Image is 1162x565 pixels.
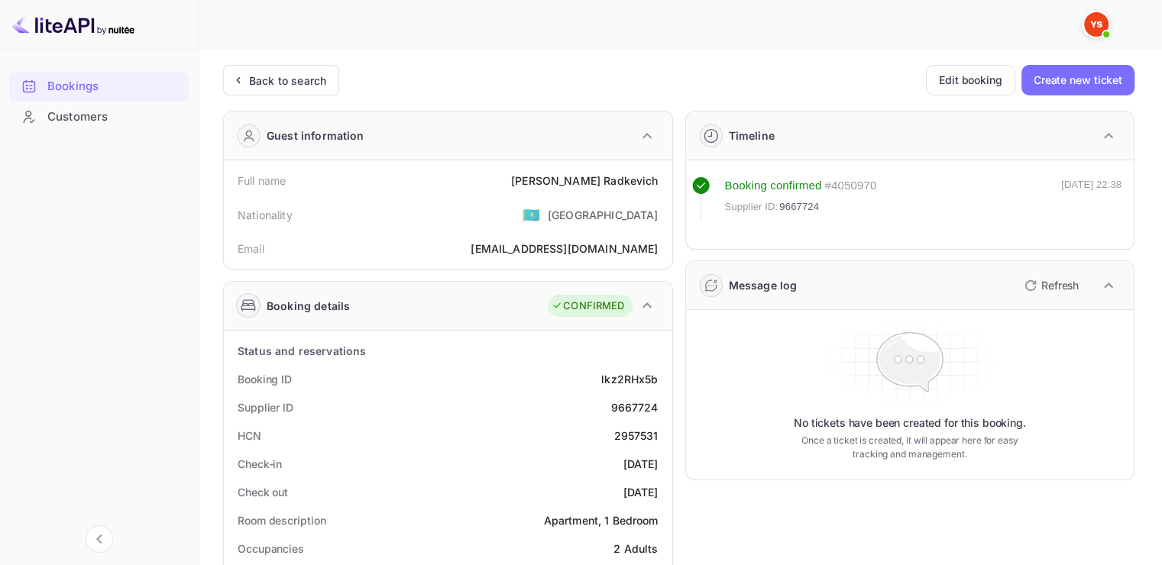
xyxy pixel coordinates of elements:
[779,199,819,215] span: 9667724
[9,102,189,132] div: Customers
[1084,12,1109,37] img: Yandex Support
[47,108,181,126] div: Customers
[729,277,798,293] div: Message log
[1041,277,1079,293] p: Refresh
[238,512,325,528] div: Room description
[238,484,288,500] div: Check out
[552,299,624,314] div: CONFIRMED
[610,399,658,415] div: 9667724
[86,525,113,553] button: Collapse navigation
[544,512,659,528] div: Apartment, 1 Bedroom
[9,72,189,100] a: Bookings
[267,298,350,314] div: Booking details
[12,12,134,37] img: LiteAPI logo
[725,177,822,195] div: Booking confirmed
[548,207,659,223] div: [GEOGRAPHIC_DATA]
[47,78,181,95] div: Bookings
[9,102,189,131] a: Customers
[613,541,658,557] div: 2 Adults
[623,456,659,472] div: [DATE]
[790,434,1030,461] p: Once a ticket is created, it will appear here for easy tracking and management.
[238,343,366,359] div: Status and reservations
[725,199,778,215] span: Supplier ID:
[238,456,282,472] div: Check-in
[794,415,1026,431] p: No tickets have been created for this booking.
[267,128,364,144] div: Guest information
[471,241,658,257] div: [EMAIL_ADDRESS][DOMAIN_NAME]
[623,484,659,500] div: [DATE]
[523,201,540,228] span: United States
[238,241,264,257] div: Email
[824,177,876,195] div: # 4050970
[238,399,293,415] div: Supplier ID
[238,541,304,557] div: Occupancies
[238,428,261,444] div: HCN
[9,72,189,102] div: Bookings
[1015,273,1085,298] button: Refresh
[249,73,326,89] div: Back to search
[1061,177,1122,221] div: [DATE] 22:38
[238,371,292,387] div: Booking ID
[511,173,658,189] div: [PERSON_NAME] Radkevich
[1021,65,1134,95] button: Create new ticket
[613,428,658,444] div: 2957531
[926,65,1015,95] button: Edit booking
[238,207,293,223] div: Nationality
[729,128,775,144] div: Timeline
[601,371,658,387] div: lkz2RHx5b
[238,173,286,189] div: Full name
